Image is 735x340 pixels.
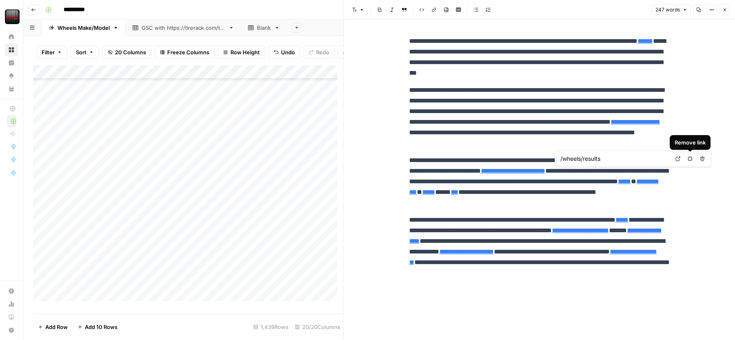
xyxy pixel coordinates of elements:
a: Home [5,30,18,43]
div: 20/20 Columns [292,320,343,333]
span: Add 10 Rows [85,323,117,331]
span: Redo [316,48,329,56]
button: Workspace: Tire Rack [5,7,18,27]
span: Filter [42,48,55,56]
a: Wheels Make/Model [42,20,126,36]
a: Your Data [5,82,18,96]
span: 247 words [655,6,680,13]
button: Sort [71,46,99,59]
button: Add Row [33,320,73,333]
button: Freeze Columns [155,46,215,59]
a: Settings [5,284,18,298]
span: Add Row [45,323,68,331]
button: Help + Support [5,324,18,337]
img: Tire Rack Logo [5,9,20,24]
button: Row Height [218,46,265,59]
button: Redo [303,46,334,59]
a: Blank [241,20,287,36]
a: Browse [5,43,18,56]
span: Row Height [230,48,260,56]
button: 20 Columns [102,46,151,59]
button: Undo [268,46,300,59]
div: GSC with [URL][DOMAIN_NAME] [142,24,225,32]
button: Add 10 Rows [73,320,122,333]
span: Undo [281,48,295,56]
a: GSC with [URL][DOMAIN_NAME] [126,20,241,36]
button: Filter [36,46,67,59]
a: Learning Hub [5,311,18,324]
div: Wheels Make/Model [58,24,110,32]
a: Insights [5,56,18,69]
span: Sort [76,48,86,56]
button: 247 words [652,4,691,15]
div: Blank [257,24,271,32]
span: 20 Columns [115,48,146,56]
div: Remove link [675,138,706,147]
div: 1,439 Rows [250,320,292,333]
a: Opportunities [5,69,18,82]
a: Usage [5,298,18,311]
span: Freeze Columns [167,48,209,56]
